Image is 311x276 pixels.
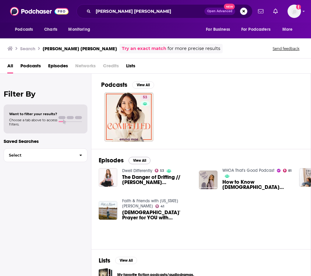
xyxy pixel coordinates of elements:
input: Search podcasts, credits, & more... [93,6,204,16]
span: 53 [143,94,147,101]
span: For Business [206,25,230,34]
span: Want to filter your results? [9,112,57,116]
h3: Search [20,46,35,51]
img: The Danger of Drifting // Emma Mae McDaniel [99,168,117,187]
span: 41 [161,205,164,208]
span: Charts [44,25,57,34]
a: Episodes [48,61,68,73]
a: Show notifications dropdown [256,6,266,16]
span: [DEMOGRAPHIC_DATA]' Prayer for YOU with [PERSON_NAME] [PERSON_NAME] [122,210,192,220]
img: Jesus' Prayer for YOU with Emma Mae McDaniel [99,201,117,220]
a: All [7,61,13,73]
a: ListsView All [99,257,137,264]
a: How to Know God MORE | Sadie Robertson Huff & Emma Mae McDaniel [222,179,292,190]
a: 81 [283,169,292,172]
svg: Add a profile image [296,5,301,9]
button: open menu [278,24,300,35]
button: View All [132,81,154,89]
button: View All [129,157,150,164]
span: How to Know [DEMOGRAPHIC_DATA] MORE | [PERSON_NAME] & [PERSON_NAME] [PERSON_NAME] [222,179,292,190]
button: Select [4,148,87,162]
h2: Lists [99,257,110,264]
a: The Danger of Drifting // Emma Mae McDaniel [122,175,192,185]
span: Monitoring [68,25,90,34]
button: open menu [11,24,41,35]
span: More [282,25,293,34]
a: WHOA That's Good Podcast [222,168,274,173]
span: Open Advanced [207,10,232,13]
h2: Episodes [99,157,124,164]
span: 53 [160,169,164,172]
button: Send feedback [271,46,301,51]
a: Faith & Friends with Georgia Williams [122,198,178,209]
span: New [224,4,235,9]
span: The Danger of Drifting // [PERSON_NAME] [PERSON_NAME] [122,175,192,185]
a: Dwell Differently [122,168,152,173]
span: Credits [103,61,119,73]
a: Lists [126,61,135,73]
a: Charts [40,24,61,35]
span: Networks [75,61,96,73]
span: 81 [288,169,292,172]
button: Show profile menu [288,5,301,18]
button: Open AdvancedNew [204,8,235,15]
img: User Profile [288,5,301,18]
span: for more precise results [168,45,220,52]
button: open menu [64,24,98,35]
button: open menu [202,24,238,35]
a: PodcastsView All [101,81,154,89]
h2: Podcasts [101,81,127,89]
a: 53 [155,169,164,172]
a: EpisodesView All [99,157,150,164]
div: Search podcasts, credits, & more... [76,4,253,18]
button: open menu [237,24,279,35]
button: View All [115,257,137,264]
img: Podchaser - Follow, Share and Rate Podcasts [10,5,69,17]
a: 53 [140,95,150,100]
img: How to Know God MORE | Sadie Robertson Huff & Emma Mae McDaniel [199,171,217,189]
span: Select [4,153,74,157]
span: Choose a tab above to access filters. [9,118,57,126]
a: 41 [155,204,164,208]
a: Podcasts [20,61,41,73]
h2: Filter By [4,90,87,98]
h3: [PERSON_NAME] [PERSON_NAME] [43,46,117,51]
span: Logged in as shcarlos [288,5,301,18]
span: For Podcasters [241,25,270,34]
a: Show notifications dropdown [271,6,280,16]
a: Try an exact match [122,45,166,52]
p: Saved Searches [4,138,87,144]
span: Podcasts [15,25,33,34]
a: Jesus' Prayer for YOU with Emma Mae McDaniel [122,210,192,220]
a: 53 [104,92,154,142]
